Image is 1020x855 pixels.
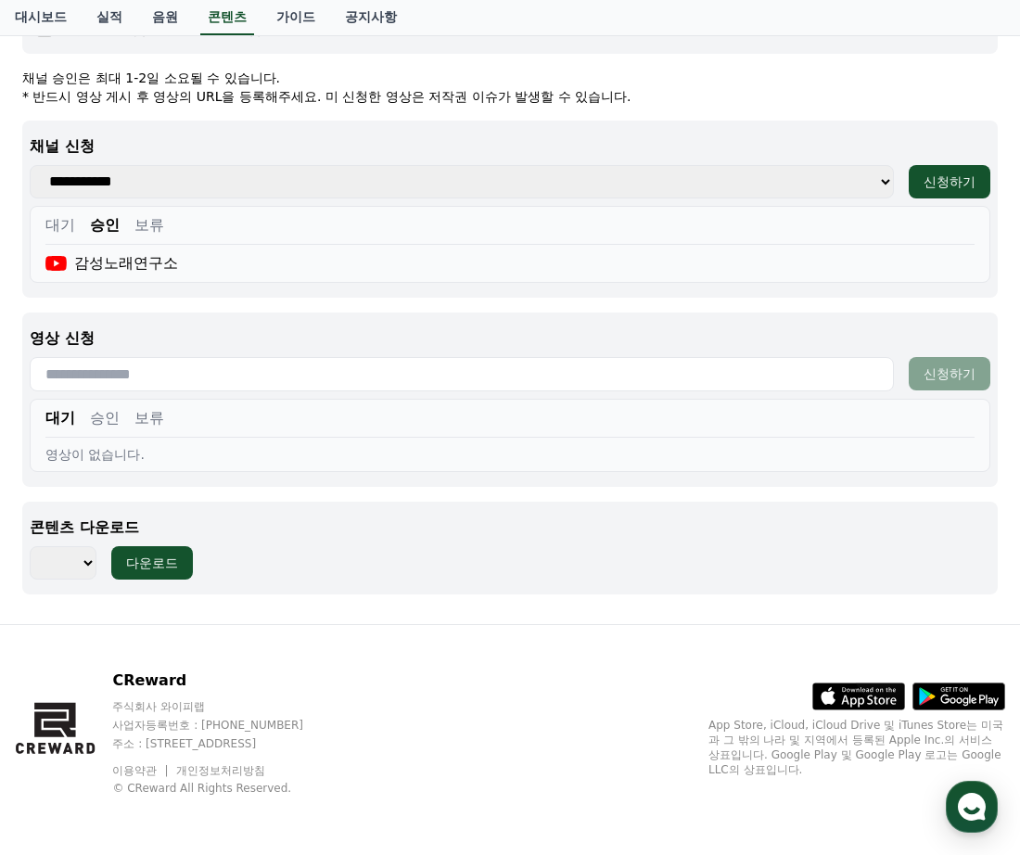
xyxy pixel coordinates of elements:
[924,172,975,191] div: 신청하기
[708,718,1005,777] p: App Store, iCloud, iCloud Drive 및 iTunes Store는 미국과 그 밖의 나라 및 지역에서 등록된 Apple Inc.의 서비스 상표입니다. Goo...
[112,764,171,777] a: 이용약관
[22,69,998,87] p: 채널 승인은 최대 1-2일 소요될 수 있습니다.
[112,781,338,796] p: © CReward All Rights Reserved.
[45,445,975,464] div: 영상이 없습니다.
[112,718,338,733] p: 사업자등록번호 : [PHONE_NUMBER]
[170,617,192,632] span: 대화
[6,588,122,634] a: 홈
[90,214,120,236] button: 승인
[22,87,998,106] p: * 반드시 영상 게시 후 영상의 URL을 등록해주세요. 미 신청한 영상은 저작권 이슈가 발생할 수 있습니다.
[58,616,70,631] span: 홈
[45,252,178,274] div: 감성노래연구소
[176,764,265,777] a: 개인정보처리방침
[30,517,990,539] p: 콘텐츠 다운로드
[112,699,338,714] p: 주식회사 와이피랩
[126,554,178,572] div: 다운로드
[239,588,356,634] a: 설정
[30,135,990,158] p: 채널 신청
[134,407,164,429] button: 보류
[122,588,239,634] a: 대화
[90,407,120,429] button: 승인
[111,546,193,580] button: 다운로드
[924,364,975,383] div: 신청하기
[134,214,164,236] button: 보류
[112,736,338,751] p: 주소 : [STREET_ADDRESS]
[45,407,75,429] button: 대기
[909,357,990,390] button: 신청하기
[112,670,338,692] p: CReward
[909,165,990,198] button: 신청하기
[30,327,990,350] p: 영상 신청
[45,214,75,236] button: 대기
[287,616,309,631] span: 설정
